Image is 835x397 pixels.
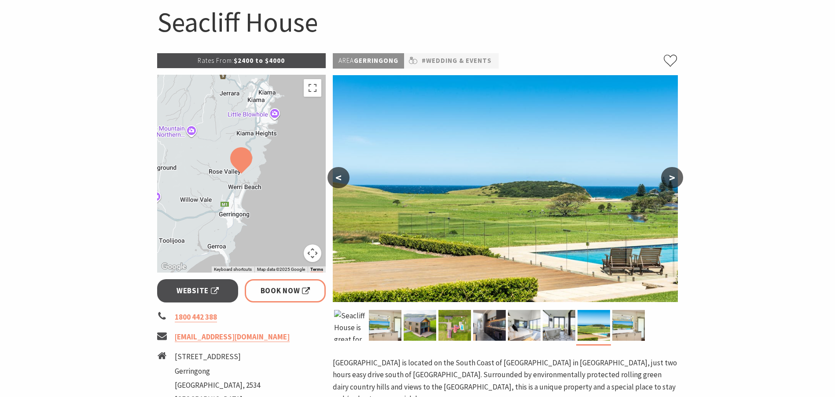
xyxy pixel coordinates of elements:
[175,312,217,322] a: 1800 442 388
[543,310,575,341] img: Bathrooms don't get much better than this
[304,79,321,97] button: Toggle fullscreen view
[304,244,321,262] button: Map camera controls
[175,365,260,377] li: Gerringong
[159,261,188,273] a: Open this area in Google Maps (opens a new window)
[661,167,683,188] button: >
[473,310,506,341] img: Kitchen Farmhouse
[327,167,349,188] button: <
[157,4,678,40] h1: Seacliff House
[214,266,252,273] button: Keyboard shortcuts
[310,267,323,272] a: Terms (opens in new tab)
[404,310,436,341] img: Seacliff House launches the Farmhouse
[333,53,404,69] p: Gerringong
[333,75,678,302] img: Seacliff House view
[257,267,305,272] span: Map data ©2025 Google
[177,285,219,297] span: Website
[245,279,326,302] a: Book Now
[438,310,471,341] img: Aerial shot of the Seacliff House estate
[338,56,354,65] span: Area
[612,310,645,341] img: NSW South Coast Weddings at Seacliff House
[159,261,188,273] img: Google
[261,285,310,297] span: Book Now
[422,55,492,66] a: #Wedding & Events
[175,379,260,391] li: [GEOGRAPHIC_DATA], 2534
[508,310,541,341] img: The master bedroom has views to die for
[578,310,610,341] img: Seacliff House view
[157,53,326,68] p: $2400 to $4000
[175,332,290,342] a: [EMAIL_ADDRESS][DOMAIN_NAME]
[198,56,234,65] span: Rates From:
[175,351,260,363] li: [STREET_ADDRESS]
[369,310,401,341] img: NSW South Coast Weddings at Seacliff House
[157,279,239,302] a: Website
[334,310,367,341] img: Seacliff House is great for NSW South Coast getaways and weddings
